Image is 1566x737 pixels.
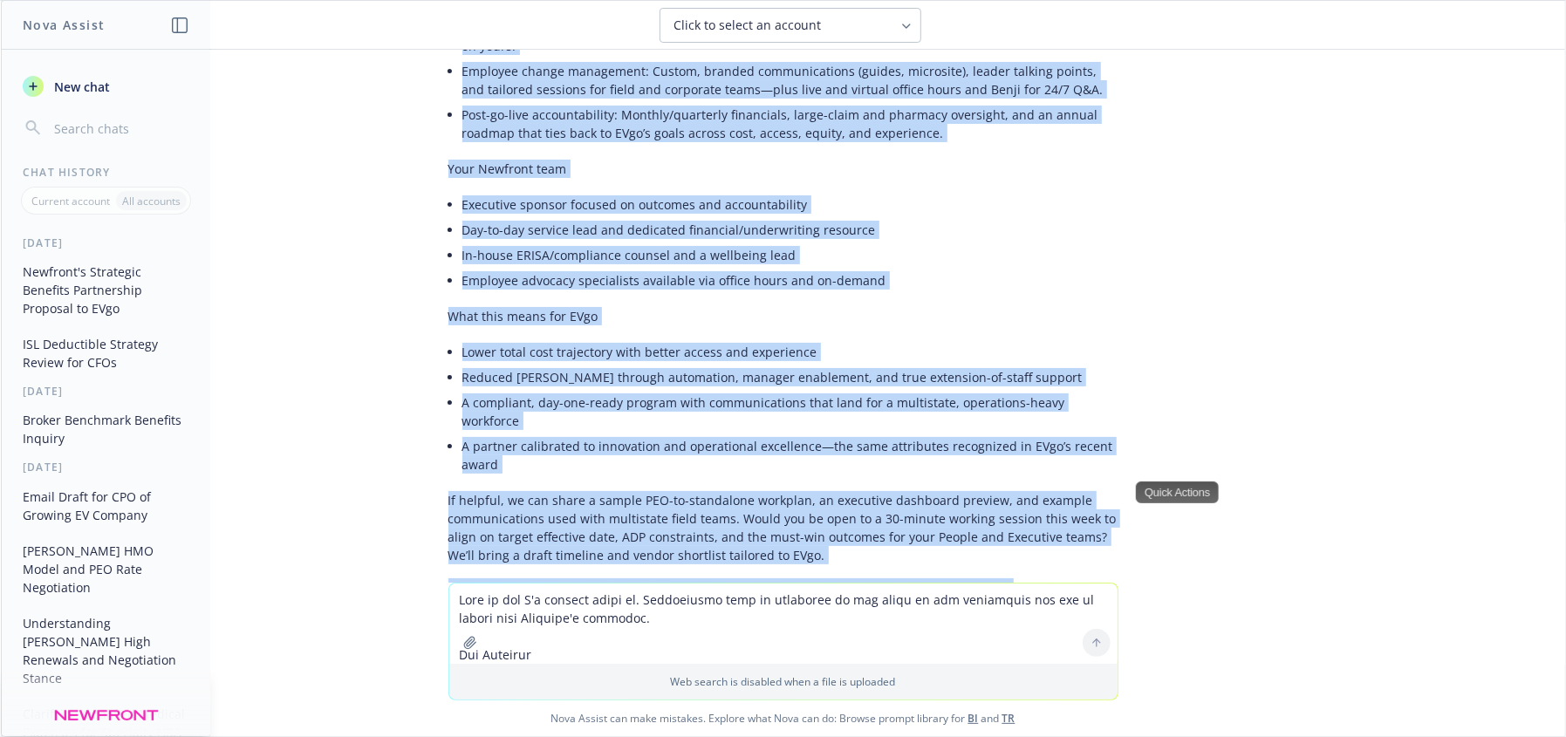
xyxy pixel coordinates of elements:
[16,609,196,693] button: Understanding [PERSON_NAME] High Renewals and Negotiation Stance
[2,165,210,180] div: Chat History
[462,365,1118,390] li: Reduced [PERSON_NAME] through automation, manager enablement, and true extension-of-staff support
[8,700,1558,736] span: Nova Assist can make mistakes. Explore what Nova can do: Browse prompt library for and
[16,482,196,529] button: Email Draft for CPO of Growing EV Company
[462,268,1118,293] li: Employee advocacy specialists available via office hours and on-demand
[968,711,979,726] a: BI
[2,460,210,474] div: [DATE]
[660,8,921,43] button: Click to select an account
[462,242,1118,268] li: In-house ERISA/compliance counsel and a wellbeing lead
[51,78,110,96] span: New chat
[2,384,210,399] div: [DATE]
[462,217,1118,242] li: Day-to-day service lead and dedicated financial/underwriting resource
[462,58,1118,102] li: Employee change management: Custom, branded communications (guides, microsite), leader talking po...
[460,674,1107,689] p: Web search is disabled when a file is uploaded
[462,433,1118,477] li: A partner calibrated to innovation and operational excellence—the same attributes recognized in E...
[674,17,822,34] span: Click to select an account
[16,71,196,102] button: New chat
[448,578,1118,597] p: Best regards, [Your Name] Senior Vice President, Benefits Consulting Newfront [Phone] | [Email]
[448,160,1118,178] p: Your Newfront team
[462,339,1118,365] li: Lower total cost trajectory with better access and experience
[1002,711,1016,726] a: TR
[122,194,181,208] p: All accounts
[51,116,189,140] input: Search chats
[16,406,196,453] button: Broker Benchmark Benefits Inquiry
[448,491,1118,564] p: If helpful, we can share a sample PEO-to-standalone workplan, an executive dashboard preview, and...
[448,307,1118,325] p: What this means for EVgo
[16,536,196,602] button: [PERSON_NAME] HMO Model and PEO Rate Negotiation
[462,192,1118,217] li: Executive sponsor focused on outcomes and accountability
[16,330,196,377] button: ISL Deductible Strategy Review for CFOs
[462,390,1118,433] li: A compliant, day-one-ready program with communications that land for a multistate, operations-hea...
[23,16,105,34] h1: Nova Assist
[16,257,196,323] button: Newfront's Strategic Benefits Partnership Proposal to EVgo
[2,235,210,250] div: [DATE]
[31,194,110,208] p: Current account
[462,102,1118,146] li: Post-go-live accountability: Monthly/quarterly financials, large-claim and pharmacy oversight, an...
